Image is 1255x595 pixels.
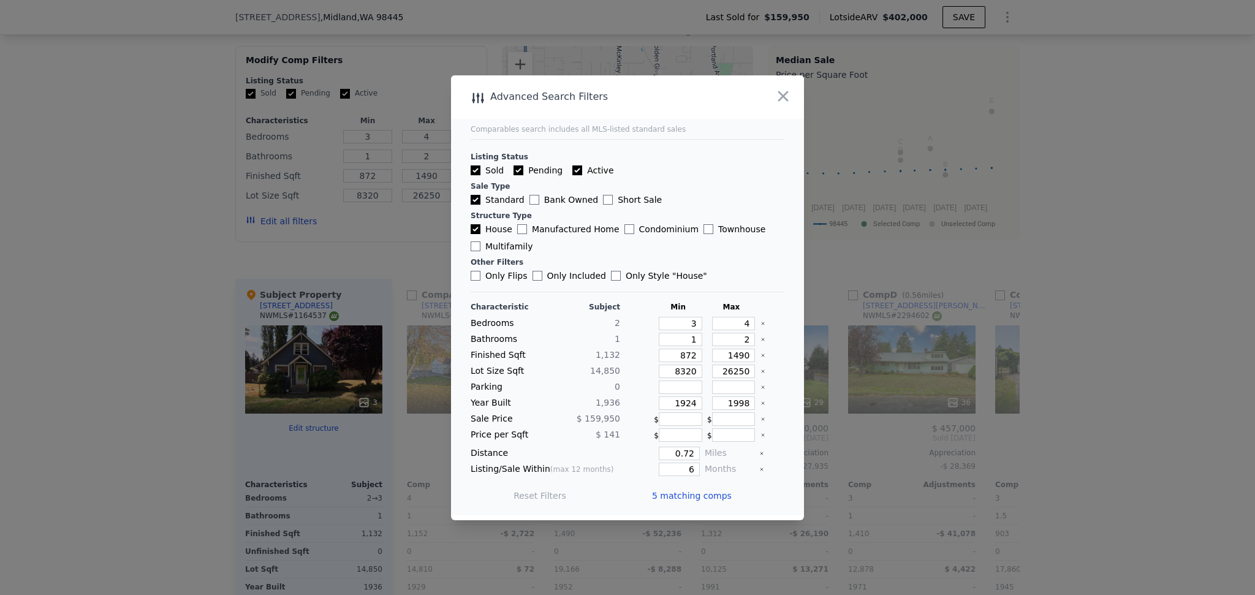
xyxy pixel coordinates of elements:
div: Sale Price [471,412,543,426]
div: Max [707,302,756,312]
span: 5 matching comps [652,490,732,502]
div: Advanced Search Filters [451,88,734,105]
span: 2 [615,318,620,328]
label: Manufactured Home [517,223,620,235]
div: $ [707,412,756,426]
label: Sold [471,164,504,176]
label: Active [572,164,613,176]
div: Characteristic [471,302,543,312]
label: Only Flips [471,270,528,282]
label: Condominium [624,223,699,235]
input: Standard [471,195,480,205]
span: 14,850 [590,366,620,376]
div: Parking [471,381,543,394]
input: Multifamily [471,241,480,251]
button: Clear [760,369,765,374]
label: House [471,223,512,235]
label: Short Sale [603,194,662,206]
button: Clear [760,385,765,390]
input: House [471,224,480,234]
span: $ 141 [596,430,620,439]
div: Year Built [471,396,543,410]
label: Standard [471,194,525,206]
label: Pending [514,164,563,176]
button: Clear [760,353,765,358]
span: 1,132 [596,350,620,360]
div: $ [654,412,702,426]
div: Bathrooms [471,333,543,346]
input: Only Included [533,271,542,281]
input: Manufactured Home [517,224,527,234]
div: $ [707,428,756,442]
input: Townhouse [703,224,713,234]
label: Only Included [533,270,606,282]
div: Sale Type [471,181,784,191]
span: $ 159,950 [577,414,620,423]
span: 0 [615,382,620,392]
input: Condominium [624,224,634,234]
button: Clear [760,417,765,422]
input: Pending [514,165,523,175]
input: Active [572,165,582,175]
label: Only Style " House " [611,270,707,282]
button: Reset [514,490,566,502]
label: Bank Owned [529,194,598,206]
input: Short Sale [603,195,613,205]
input: Sold [471,165,480,175]
input: Only Flips [471,271,480,281]
div: $ [654,428,702,442]
div: Bedrooms [471,317,543,330]
div: Comparables search includes all MLS-listed standard sales [471,124,784,134]
div: Other Filters [471,257,784,267]
div: Miles [705,447,754,460]
div: Listing Status [471,152,784,162]
div: Lot Size Sqft [471,365,543,378]
div: Min [654,302,702,312]
div: Price per Sqft [471,428,543,442]
input: Bank Owned [529,195,539,205]
div: Months [705,463,754,476]
div: Distance [471,447,620,460]
button: Clear [760,401,765,406]
span: (max 12 months) [550,465,614,474]
span: 1,936 [596,398,620,407]
button: Clear [759,451,764,456]
button: Clear [760,337,765,342]
label: Townhouse [703,223,765,235]
div: Finished Sqft [471,349,543,362]
input: Only Style "House" [611,271,621,281]
div: Structure Type [471,211,784,221]
span: 1 [615,334,620,344]
button: Clear [760,321,765,326]
div: Subject [548,302,620,312]
div: Listing/Sale Within [471,463,620,476]
button: Clear [760,433,765,438]
label: Multifamily [471,240,533,252]
button: Clear [759,467,764,472]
